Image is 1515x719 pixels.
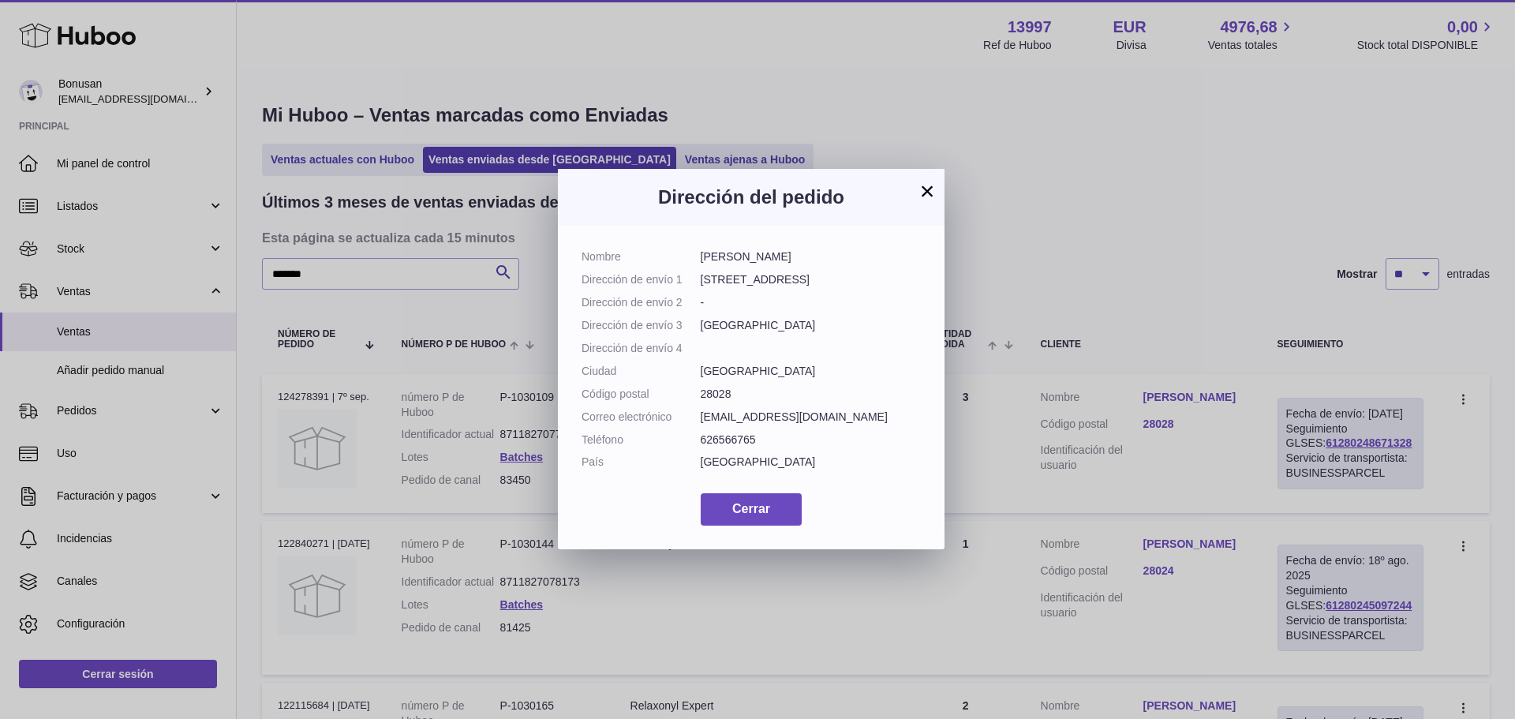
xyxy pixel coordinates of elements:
dt: Dirección de envío 2 [582,295,701,310]
dd: 28028 [701,387,922,402]
dt: Dirección de envío 3 [582,318,701,333]
dt: Correo electrónico [582,410,701,425]
dd: - [701,295,922,310]
dt: País [582,455,701,470]
span: Cerrar [732,502,770,515]
button: × [918,182,937,200]
dt: Teléfono [582,433,701,448]
h3: Dirección del pedido [582,185,921,210]
dt: Dirección de envío 1 [582,272,701,287]
dd: [EMAIL_ADDRESS][DOMAIN_NAME] [701,410,922,425]
dd: [GEOGRAPHIC_DATA] [701,455,922,470]
dd: [STREET_ADDRESS] [701,272,922,287]
dd: 626566765 [701,433,922,448]
dd: [GEOGRAPHIC_DATA] [701,318,922,333]
dt: Ciudad [582,364,701,379]
dd: [PERSON_NAME] [701,249,922,264]
dt: Nombre [582,249,701,264]
dt: Dirección de envío 4 [582,341,701,356]
dd: [GEOGRAPHIC_DATA] [701,364,922,379]
button: Cerrar [701,493,802,526]
dt: Código postal [582,387,701,402]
